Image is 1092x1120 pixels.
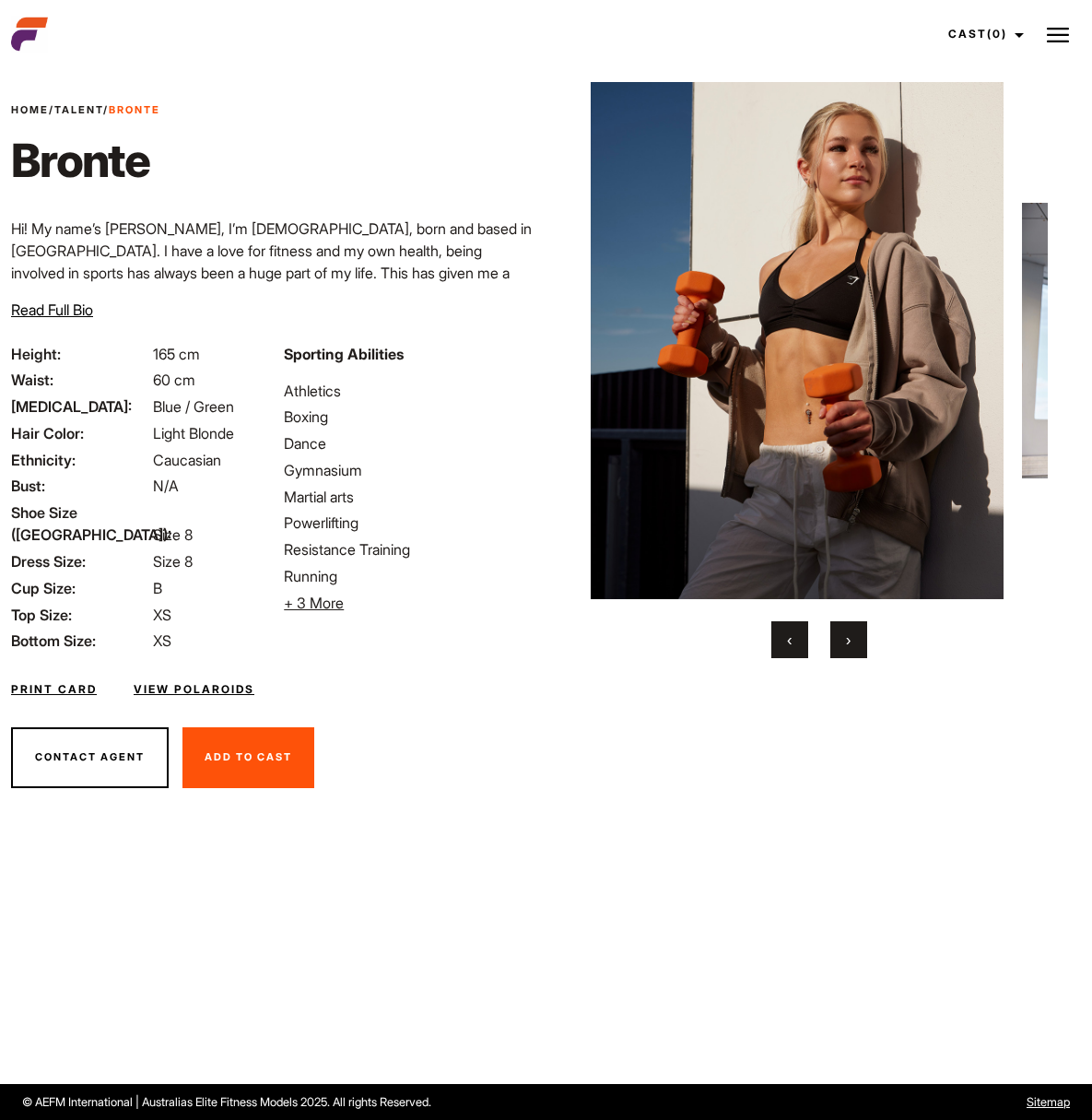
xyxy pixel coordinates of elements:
li: Powerlifting [284,512,534,534]
a: Home [11,103,49,116]
span: Top Size: [11,604,149,626]
span: Size 8 [153,525,193,544]
img: Burger icon [1047,24,1069,46]
a: Talent [54,103,103,116]
li: Boxing [284,406,534,428]
span: Bust: [11,475,149,497]
span: (0) [987,27,1007,41]
span: Bottom Size: [11,630,149,652]
a: Cast(0) [932,9,1035,59]
span: Blue / Green [153,397,234,416]
span: Caucasian [153,451,221,469]
span: Hair Color: [11,422,149,444]
button: Contact Agent [11,727,169,788]
span: Light Blonde [153,424,234,442]
li: Resistance Training [284,538,534,560]
span: Add To Cast [205,750,292,763]
li: Running [284,565,534,587]
span: Size 8 [153,552,193,571]
span: [MEDICAL_DATA]: [11,395,149,418]
li: Athletics [284,380,534,402]
img: bb [590,82,1004,599]
span: Read Full Bio [11,301,93,319]
li: Martial arts [284,486,534,508]
span: XS [153,606,171,624]
span: + 3 More [284,594,344,612]
a: View Polaroids [134,681,254,698]
span: Cup Size: [11,577,149,599]
img: cropped-aefm-brand-fav-22-square.png [11,16,48,53]
span: Shoe Size ([GEOGRAPHIC_DATA]): [11,501,149,546]
span: / / [11,102,160,118]
strong: Bronte [109,103,160,116]
p: Hi! My name’s [PERSON_NAME], I’m [DEMOGRAPHIC_DATA], born and based in [GEOGRAPHIC_DATA]. I have ... [11,218,535,328]
a: Print Card [11,681,97,698]
span: Previous [787,631,792,649]
span: Height: [11,343,149,365]
span: 60 cm [153,371,195,389]
strong: Sporting Abilities [284,345,404,363]
li: Dance [284,432,534,454]
button: Read Full Bio [11,299,93,321]
span: XS [153,631,171,650]
h1: Bronte [11,133,160,188]
span: Waist: [11,369,149,391]
span: N/A [153,477,179,495]
p: © AEFM International | Australias Elite Fitness Models 2025. All rights Reserved. [22,1093,624,1111]
li: Gymnasium [284,459,534,481]
span: B [153,579,162,597]
button: Add To Cast [182,727,314,788]
span: Dress Size: [11,550,149,572]
a: Sitemap [1027,1095,1070,1109]
span: 165 cm [153,345,200,363]
span: Ethnicity: [11,449,149,471]
span: Next [846,631,851,649]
